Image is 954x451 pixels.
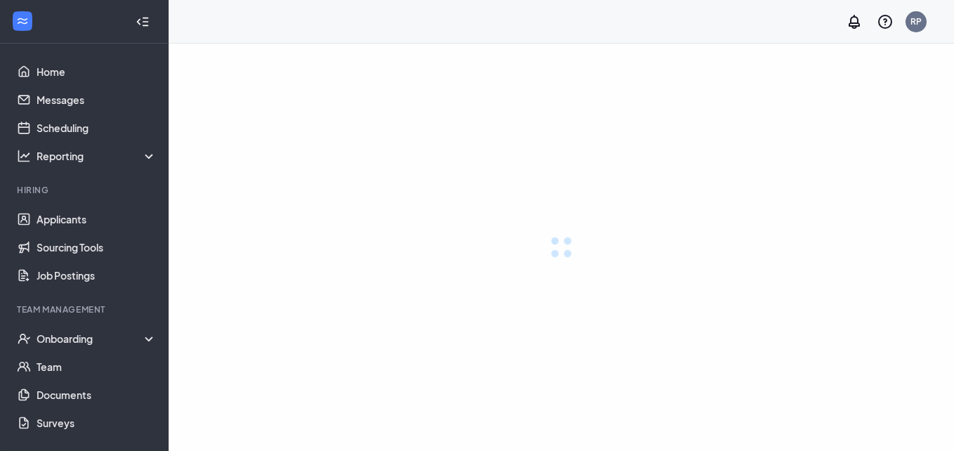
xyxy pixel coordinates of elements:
[37,86,157,114] a: Messages
[37,58,157,86] a: Home
[136,15,150,29] svg: Collapse
[37,205,157,233] a: Applicants
[37,353,157,381] a: Team
[37,114,157,142] a: Scheduling
[17,332,31,346] svg: UserCheck
[17,303,154,315] div: Team Management
[17,149,31,163] svg: Analysis
[37,233,157,261] a: Sourcing Tools
[17,184,154,196] div: Hiring
[846,13,863,30] svg: Notifications
[37,332,157,346] div: Onboarding
[37,149,157,163] div: Reporting
[910,15,922,27] div: RP
[37,409,157,437] a: Surveys
[37,381,157,409] a: Documents
[15,14,30,28] svg: WorkstreamLogo
[877,13,894,30] svg: QuestionInfo
[37,261,157,289] a: Job Postings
